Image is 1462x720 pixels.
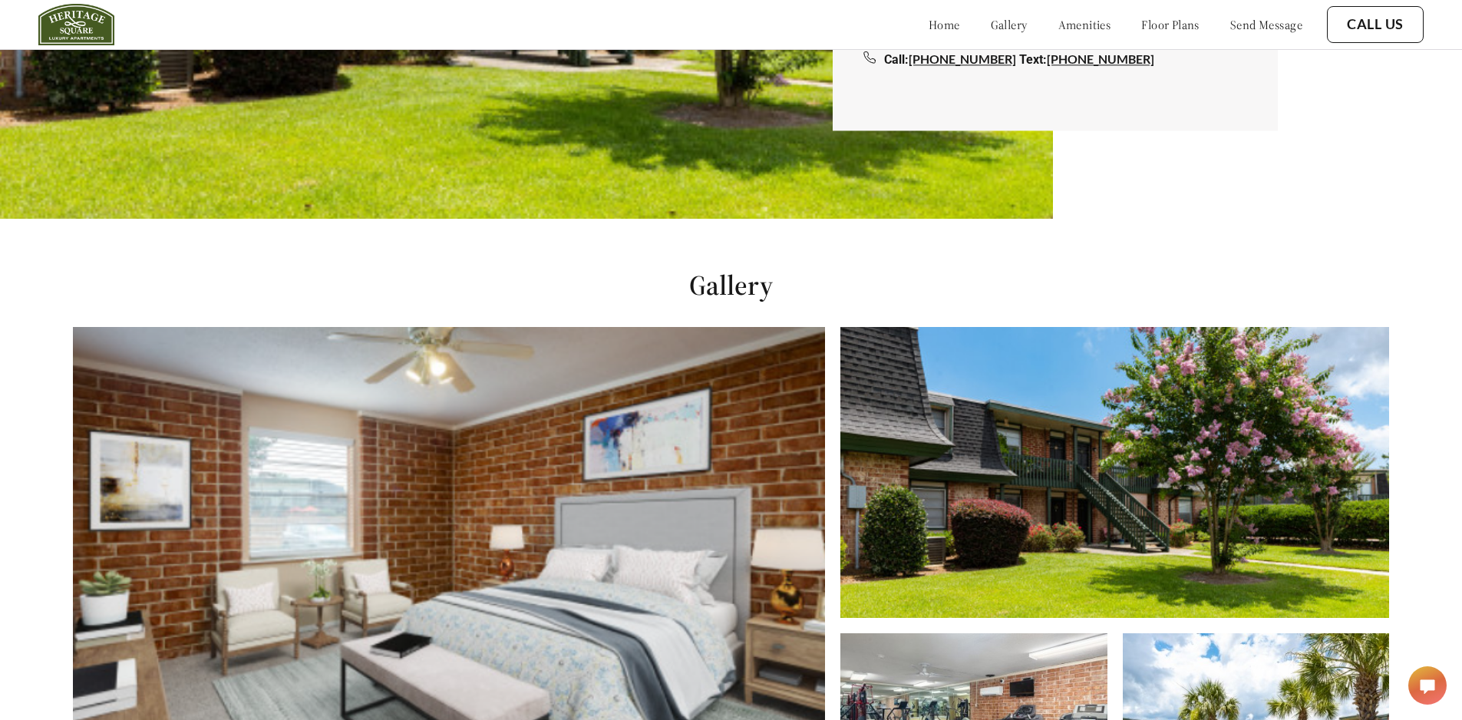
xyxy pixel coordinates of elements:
a: home [929,17,960,32]
span: Text: [1019,53,1047,68]
a: gallery [991,17,1028,32]
span: Call: [884,53,909,68]
a: Call Us [1347,16,1404,33]
a: amenities [1058,17,1111,32]
a: [PHONE_NUMBER] [1047,52,1154,67]
a: [PHONE_NUMBER] [909,52,1016,67]
a: send message [1230,17,1302,32]
button: Call Us [1327,6,1424,43]
img: Alt text [840,327,1388,618]
img: heritage_square_logo.jpg [38,4,114,45]
a: floor plans [1141,17,1200,32]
